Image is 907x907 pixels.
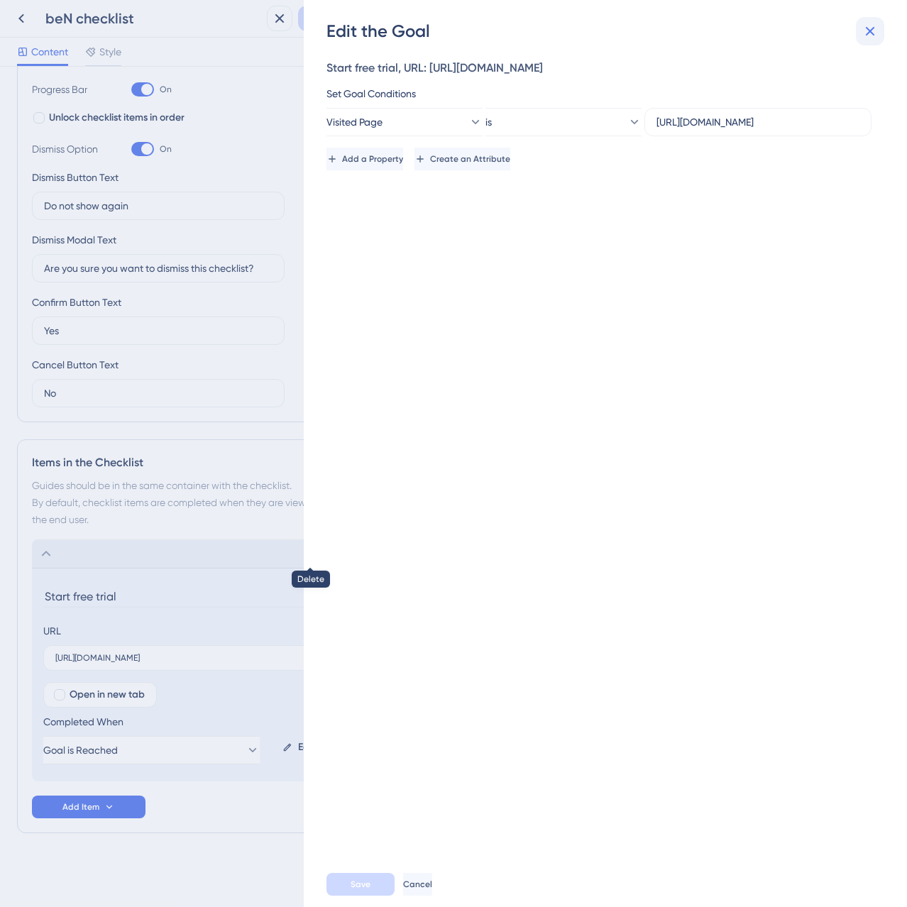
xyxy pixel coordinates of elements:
[470,786,518,798] span: Live Preview
[326,108,483,136] button: Visited Page
[485,114,492,131] span: is
[326,85,876,102] div: Set Goal Conditions
[351,879,370,890] span: Save
[326,114,383,131] span: Visited Page
[326,60,876,77] div: Start free trial, URL: [URL][DOMAIN_NAME]
[430,153,510,165] span: Create an Attribute
[456,817,518,831] div: Get Started
[326,148,403,170] button: Add a Property
[326,20,887,43] div: Edit the Goal
[414,148,510,170] button: Create an Attribute
[444,812,529,836] div: Open Get Started checklist
[656,114,859,130] input: Type the value...
[403,879,432,890] span: Cancel
[403,873,432,896] button: Cancel
[485,108,642,136] button: is
[342,153,403,165] span: Add a Property
[326,873,395,896] button: Save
